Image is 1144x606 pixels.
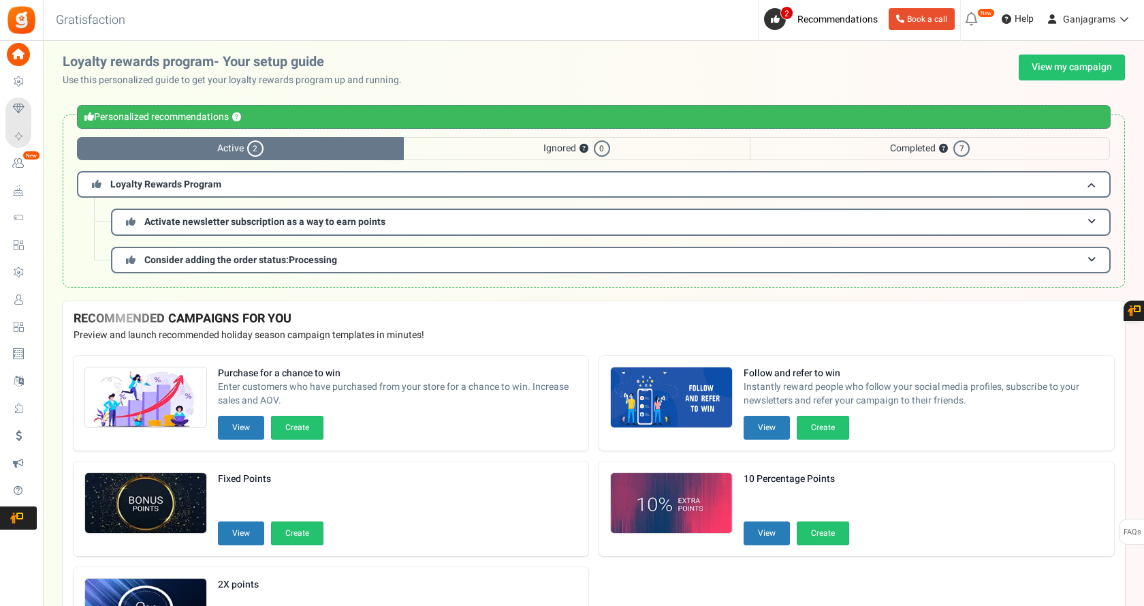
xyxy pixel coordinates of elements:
[1011,12,1034,26] span: Help
[579,145,588,153] button: ?
[797,416,849,440] button: Create
[218,578,323,592] strong: 2X points
[74,329,1114,342] p: Preview and launch recommended holiday season campaign templates in minutes!
[218,416,264,440] button: View
[764,8,883,30] a: 2 Recommendations
[797,12,878,27] span: Recommendations
[144,215,385,229] span: Activate newsletter subscription as a way to earn points
[271,416,323,440] button: Create
[144,253,337,267] span: Consider adding the order status:
[247,140,264,157] span: 2
[218,521,264,545] button: View
[85,367,206,429] img: Recommended Campaigns
[594,140,610,157] span: 0
[744,367,1103,380] strong: Follow and refer to win
[110,177,221,192] span: Loyalty Rewards Program
[1063,12,1115,27] span: Ganjagrams
[744,472,849,486] strong: 10 Percentage Points
[63,55,413,70] h2: Loyalty rewards program- Your setup guide
[1019,55,1125,80] a: View my campaign
[22,151,40,160] em: New
[289,253,337,267] span: Processing
[218,380,577,408] span: Enter customers who have purchased from your store for a chance to win. Increase sales and AOV.
[41,7,140,34] h3: Gratisfaction
[750,137,1110,160] span: Completed
[1123,519,1141,545] span: FAQs
[889,8,955,30] a: Book a call
[404,137,750,160] span: Ignored
[74,312,1114,326] h4: RECOMMENDED CAMPAIGNS FOR YOU
[744,416,790,440] button: View
[218,367,577,380] strong: Purchase for a chance to win
[780,6,793,20] span: 2
[218,472,323,486] strong: Fixed Points
[85,473,206,534] img: Recommended Campaigns
[977,8,995,18] em: New
[996,8,1039,30] a: Help
[271,521,323,545] button: Create
[744,521,790,545] button: View
[611,367,732,429] img: Recommended Campaigns
[77,105,1111,129] div: Personalized recommendations
[797,521,849,545] button: Create
[63,74,413,87] p: Use this personalized guide to get your loyalty rewards program up and running.
[744,380,1103,408] span: Instantly reward people who follow your social media profiles, subscribe to your newsletters and ...
[939,145,948,153] button: ?
[953,140,970,157] span: 7
[611,473,732,534] img: Recommended Campaigns
[232,113,241,122] button: ?
[5,152,37,175] a: New
[6,5,37,35] img: Gratisfaction
[77,137,404,160] span: Active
